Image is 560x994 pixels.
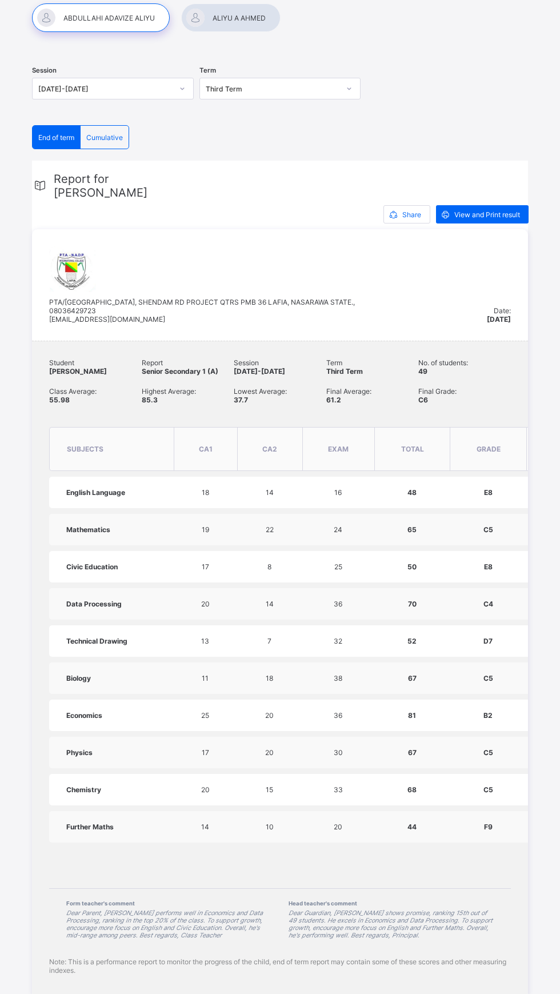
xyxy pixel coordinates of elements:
span: 32 [334,637,342,645]
span: C5 [483,525,493,534]
span: 20 [265,748,274,757]
span: 61.2 [326,396,341,404]
span: 14 [266,600,274,608]
span: 85.3 [142,396,158,404]
span: Mathematics [66,525,110,534]
span: No. of students: [418,358,511,367]
span: 36 [334,600,342,608]
span: C6 [418,396,428,404]
div: [DATE]-[DATE] [38,85,173,93]
span: Cumulative [86,133,123,142]
span: Further Maths [66,823,114,831]
i: Dear Parent, [PERSON_NAME] performs well in Economics and Data Processing, ranking in the top 20%... [66,909,263,939]
span: 14 [266,488,274,497]
span: Highest Average: [142,387,234,396]
img: ptanadp.png [49,246,96,292]
span: Head teacher's comment [289,900,494,907]
span: 14 [201,823,209,831]
span: grade [477,445,501,453]
span: Third Term [326,367,363,376]
span: Final Average: [326,387,419,396]
span: D7 [483,637,493,645]
span: 17 [202,748,209,757]
span: B2 [483,711,493,720]
span: CA2 [262,445,277,453]
span: 20 [265,711,274,720]
span: 18 [266,674,273,682]
span: 37.7 [234,396,248,404]
span: Class Average: [49,387,142,396]
span: Session [234,358,326,367]
span: 36 [334,711,342,720]
span: 38 [334,674,342,682]
span: Note: This is a performance report to monitor the progress of the child, end of term report may c... [49,957,506,975]
span: 25 [334,562,342,571]
span: Economics [66,711,102,720]
span: 7 [267,637,271,645]
i: Dear Guardian, [PERSON_NAME] shows promise, ranking 15th out of 49 students. He excels in Economi... [289,909,493,939]
span: 15 [266,785,273,794]
span: PTA/[GEOGRAPHIC_DATA], SHENDAM RD PROJECT QTRS PMB 36 LAFIA, NASARAWA STATE., 08036429723 [EMAIL_... [49,298,355,324]
span: [PERSON_NAME] [49,367,107,376]
span: E8 [484,488,493,497]
span: Form teacher's comment [66,900,271,907]
span: View and Print result [454,210,520,219]
span: 10 [266,823,274,831]
span: 70 [408,600,417,608]
span: 67 [408,748,417,757]
span: subjects [67,445,103,453]
span: [DATE]-[DATE] [234,367,285,376]
span: 8 [267,562,271,571]
div: Third Term [206,85,340,93]
span: Share [402,210,421,219]
span: E8 [484,562,493,571]
span: Civic Education [66,562,118,571]
span: Session [32,66,57,74]
span: English Language [66,488,125,497]
span: 44 [407,823,417,831]
span: 20 [201,600,210,608]
span: 68 [407,785,417,794]
span: 16 [334,488,342,497]
span: 19 [202,525,209,534]
span: total [401,445,424,453]
span: 22 [266,525,274,534]
span: Technical Drawing [66,637,127,645]
span: [DATE] [487,315,511,324]
span: Final Grade: [418,387,511,396]
span: 52 [407,637,417,645]
span: 48 [407,488,417,497]
span: Term [199,66,216,74]
span: Chemistry [66,785,101,794]
span: C4 [483,600,493,608]
span: 50 [407,562,417,571]
span: Biology [66,674,91,682]
span: Physics [66,748,93,757]
span: 18 [202,488,209,497]
span: 30 [334,748,343,757]
span: Student [49,358,142,367]
span: 65 [407,525,417,534]
span: Date: [494,306,511,315]
span: Term [326,358,419,367]
span: Exam [328,445,349,453]
span: End of term [38,133,74,142]
span: 33 [334,785,343,794]
span: 11 [202,674,209,682]
span: 67 [408,674,417,682]
span: C5 [483,785,493,794]
span: CA1 [199,445,213,453]
span: C5 [483,748,493,757]
span: 20 [201,785,210,794]
span: 81 [408,711,416,720]
span: C5 [483,674,493,682]
span: Report for [PERSON_NAME] [54,172,194,199]
span: 24 [334,525,342,534]
span: Data Processing [66,600,122,608]
span: 17 [202,562,209,571]
span: Lowest Average: [234,387,326,396]
span: 13 [201,637,209,645]
span: F9 [484,823,493,831]
span: 49 [418,367,427,376]
span: 25 [201,711,209,720]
